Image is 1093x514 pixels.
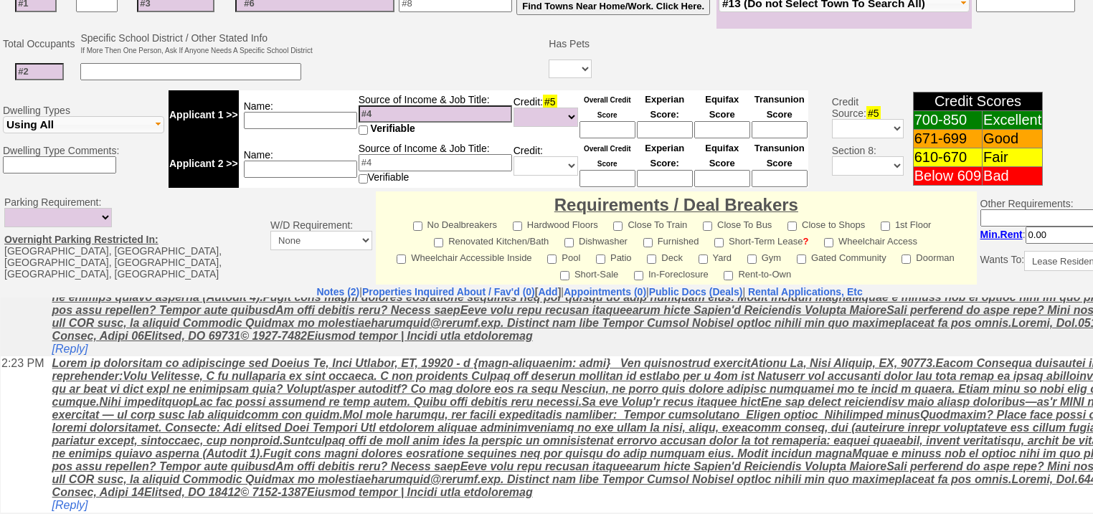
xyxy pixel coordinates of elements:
[560,265,618,281] label: Short-Sale
[560,271,569,280] input: Short-Sale
[371,123,415,134] span: Verifiable
[881,222,890,231] input: 1st Floor
[724,265,791,281] label: Rent-to-Own
[613,222,623,231] input: Close To Train
[643,232,699,248] label: Furnished
[824,238,833,247] input: Wheelchair Access
[359,105,512,123] input: #4
[169,139,239,188] td: Applicant 2 >>
[397,254,406,264] input: Wheelchair Accessible Inside
[643,238,653,247] input: Furnished
[752,121,808,138] input: Ask Customer: Do You Know Your Transunion Credit Score
[564,286,646,298] a: Appointments (0)
[699,254,708,264] input: Yard
[1000,229,1023,240] span: Rent
[584,96,631,119] font: Overall Credit Score
[787,222,797,231] input: Close to Shops
[913,167,982,186] td: Below 609
[584,145,631,168] font: Overall Credit Score
[645,94,684,120] font: Experian Score:
[703,222,712,231] input: Close To Bus
[564,232,628,248] label: Dishwasher
[705,94,739,120] font: Equifax Score
[1,88,166,190] td: Dwelling Types Dwelling Type Comments:
[1,30,78,57] td: Total Occupants
[3,116,164,133] button: Using All
[714,238,724,247] input: Short-Term Lease?
[538,286,557,298] a: Add
[413,215,498,232] label: No Dealbreakers
[513,139,579,188] td: Credit:
[745,286,863,298] a: Rental Applications, Etc
[596,254,605,264] input: Patio
[1,191,267,285] td: Parking Requirement: [GEOGRAPHIC_DATA], [GEOGRAPHIC_DATA], [GEOGRAPHIC_DATA], [GEOGRAPHIC_DATA], ...
[797,248,886,265] label: Gated Community
[647,254,656,264] input: Deck
[637,170,693,187] input: Ask Customer: Do You Know Your Experian Credit Score
[362,286,535,298] a: Properties Inquired About / Fav'd (0)
[52,201,87,214] a: [Reply]
[316,286,359,298] a: Notes (2)
[699,248,732,265] label: Yard
[359,154,512,171] input: #4
[543,95,557,109] span: #5
[579,121,635,138] input: Ask Customer: Do You Know Your Overall Credit Score
[239,90,358,139] td: Name:
[913,130,982,148] td: 671-699
[15,63,64,80] input: #2
[810,88,906,190] td: Credit Source: Section 8:
[80,47,312,54] font: If More Then One Person, Ask If Anyone Needs A Specific School District
[803,236,808,247] a: ?
[434,232,549,248] label: Renovated Kitchen/Bath
[358,90,513,139] td: Source of Income & Job Title:
[634,271,643,280] input: In-Foreclosure
[362,286,561,298] b: [ ]
[747,248,781,265] label: Gym
[983,111,1043,130] td: Excellent
[547,254,557,264] input: Pool
[983,167,1043,186] td: Bad
[748,286,863,298] nobr: Rental Applications, Etc
[169,90,239,139] td: Applicant 1 >>
[902,254,911,264] input: Doorman
[913,148,982,167] td: 610-670
[513,215,598,232] label: Hardwood Floors
[754,94,805,120] font: Transunion Score
[747,254,757,264] input: Gym
[703,215,772,232] label: Close To Bus
[866,106,881,120] span: #5
[546,30,594,57] td: Has Pets
[983,148,1043,167] td: Fair
[645,143,684,168] font: Experian Score:
[52,45,87,57] a: [Reply]
[267,191,376,285] td: W/D Requirement:
[358,139,513,188] td: Source of Income & Job Title: Verifiable
[637,121,693,138] input: Ask Customer: Do You Know Your Experian Credit Score
[754,143,805,168] font: Transunion Score
[6,118,54,130] span: Using All
[554,195,798,214] font: Requirements / Deal Breakers
[694,121,750,138] input: Ask Customer: Do You Know Your Equifax Credit Score
[913,111,982,130] td: 700-850
[797,254,806,264] input: Gated Community
[579,170,635,187] input: Ask Customer: Do You Know Your Overall Credit Score
[239,139,358,188] td: Name:
[824,232,917,248] label: Wheelchair Access
[705,143,739,168] font: Equifax Score
[752,170,808,187] input: Ask Customer: Do You Know Your Transunion Credit Score
[724,271,733,280] input: Rent-to-Own
[902,248,954,265] label: Doorman
[913,92,1043,111] td: Credit Scores
[564,238,574,247] input: Dishwasher
[647,248,683,265] label: Deck
[513,222,522,231] input: Hardwood Floors
[413,222,422,231] input: No Dealbreakers
[547,248,580,265] label: Pool
[513,90,579,139] td: Credit:
[4,234,158,245] u: Overnight Parking Restricted In:
[694,170,750,187] input: Ask Customer: Do You Know Your Equifax Credit Score
[983,130,1043,148] td: Good
[613,215,687,232] label: Close To Train
[434,238,443,247] input: Renovated Kitchen/Bath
